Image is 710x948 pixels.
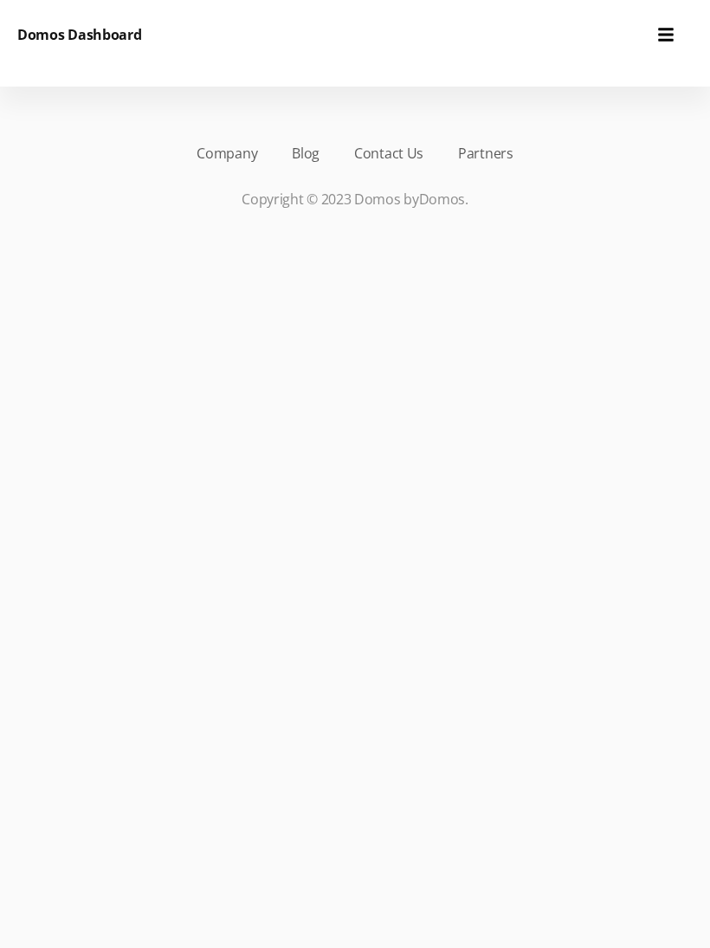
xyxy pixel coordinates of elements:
[43,189,667,210] p: Copyright © 2023 Domos by .
[458,143,513,164] a: Partners
[354,143,423,164] a: Contact Us
[197,143,257,164] a: Company
[17,24,142,45] h6: Domos Dashboard
[419,190,466,209] a: Domos
[292,143,319,164] a: Blog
